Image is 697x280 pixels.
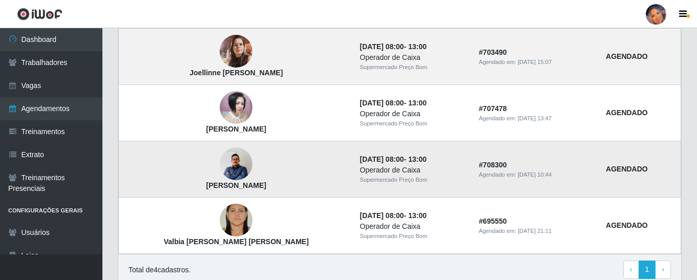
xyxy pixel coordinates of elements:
div: Operador de Caixa [360,165,467,176]
strong: - [360,99,427,107]
a: Previous [623,261,639,279]
span: ‹ [630,265,632,273]
time: [DATE] 08:00 [360,99,404,107]
img: Joellinne Cristhiane dos Santos Souza [220,35,252,68]
img: Jair Lucas Muniz de Albuquerque [220,143,252,185]
strong: # 707478 [479,104,507,113]
strong: [PERSON_NAME] [206,125,266,133]
img: Elisângela Pereira Da Cruz [220,91,252,124]
div: Supermercado Preço Bom [360,176,467,184]
div: Supermercado Preço Bom [360,63,467,72]
strong: AGENDADO [606,52,648,60]
img: CoreUI Logo [17,8,62,20]
strong: # 708300 [479,161,507,169]
strong: Joellinne [PERSON_NAME] [189,69,283,77]
time: 13:00 [408,155,427,163]
time: [DATE] 21:11 [518,228,552,234]
div: Agendado em: [479,114,594,123]
div: Agendado em: [479,170,594,179]
strong: Valbia [PERSON_NAME] [PERSON_NAME] [164,238,309,246]
img: Valbia Bezerra da Silva [220,196,252,245]
strong: AGENDADO [606,165,648,173]
span: › [662,265,664,273]
time: [DATE] 08:00 [360,155,404,163]
div: Operador de Caixa [360,109,467,119]
time: 13:00 [408,99,427,107]
time: [DATE] 08:00 [360,211,404,220]
div: Supermercado Preço Bom [360,119,467,128]
time: [DATE] 13:47 [518,115,552,121]
a: 1 [639,261,656,279]
strong: AGENDADO [606,221,648,229]
time: [DATE] 08:00 [360,42,404,51]
strong: - [360,211,427,220]
time: [DATE] 15:07 [518,59,552,65]
strong: - [360,42,427,51]
time: 13:00 [408,42,427,51]
nav: pagination [623,261,671,279]
strong: # 703490 [479,48,507,56]
p: Total de 4 cadastros. [129,265,191,275]
a: Next [655,261,671,279]
div: Operador de Caixa [360,52,467,63]
time: [DATE] 10:44 [518,171,552,178]
time: 13:00 [408,211,427,220]
strong: # 695550 [479,217,507,225]
div: Supermercado Preço Bom [360,232,467,241]
div: Agendado em: [479,227,594,235]
strong: [PERSON_NAME] [206,181,266,189]
div: Operador de Caixa [360,221,467,232]
strong: AGENDADO [606,109,648,117]
strong: - [360,155,427,163]
div: Agendado em: [479,58,594,67]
